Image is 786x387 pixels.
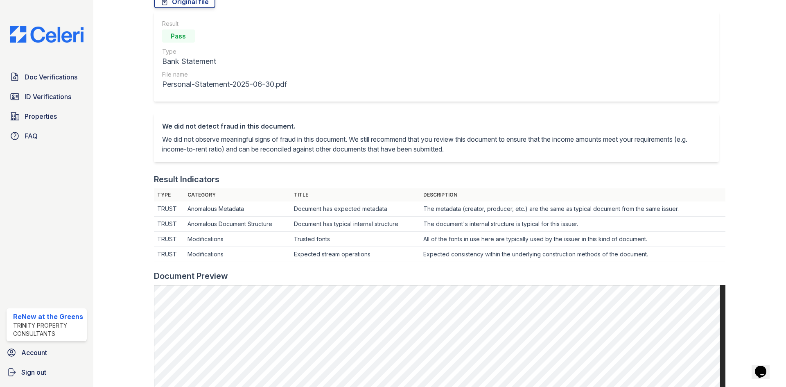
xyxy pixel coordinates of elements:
td: TRUST [154,201,185,217]
td: The document's internal structure is typical for this issuer. [420,217,725,232]
div: Personal-Statement-2025-06-30.pdf [162,79,287,90]
span: Account [21,348,47,358]
span: Sign out [21,367,46,377]
div: Type [162,48,287,56]
td: Anomalous Metadata [184,201,291,217]
td: Trusted fonts [291,232,420,247]
a: Account [3,344,90,361]
td: TRUST [154,247,185,262]
span: ID Verifications [25,92,71,102]
div: ReNew at the Greens [13,312,84,321]
td: Expected consistency within the underlying construction methods of the document. [420,247,725,262]
div: File name [162,70,287,79]
div: Result [162,20,287,28]
td: TRUST [154,217,185,232]
p: We did not observe meaningful signs of fraud in this document. We still recommend that you review... [162,134,711,154]
img: CE_Logo_Blue-a8612792a0a2168367f1c8372b55b34899dd931a85d93a1a3d3e32e68fde9ad4.png [3,26,90,43]
th: Type [154,188,185,201]
span: FAQ [25,131,38,141]
th: Description [420,188,725,201]
div: Result Indicators [154,174,219,185]
span: Properties [25,111,57,121]
div: Bank Statement [162,56,287,67]
td: Anomalous Document Structure [184,217,291,232]
div: We did not detect fraud in this document. [162,121,711,131]
th: Title [291,188,420,201]
a: Doc Verifications [7,69,87,85]
td: Document has typical internal structure [291,217,420,232]
td: Modifications [184,247,291,262]
a: FAQ [7,128,87,144]
td: TRUST [154,232,185,247]
td: All of the fonts in use here are typically used by the issuer in this kind of document. [420,232,725,247]
span: Doc Verifications [25,72,77,82]
a: ID Verifications [7,88,87,105]
a: Sign out [3,364,90,380]
td: Modifications [184,232,291,247]
div: Document Preview [154,270,228,282]
th: Category [184,188,291,201]
div: Pass [162,29,195,43]
iframe: chat widget [752,354,778,379]
td: Expected stream operations [291,247,420,262]
a: Properties [7,108,87,124]
div: Trinity Property Consultants [13,321,84,338]
td: Document has expected metadata [291,201,420,217]
td: The metadata (creator, producer, etc.) are the same as typical document from the same issuer. [420,201,725,217]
